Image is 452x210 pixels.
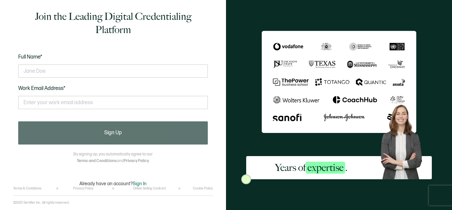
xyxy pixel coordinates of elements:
[275,161,347,174] h2: Years of .
[241,174,251,184] img: Sertifier Signup
[133,181,147,187] span: Sign In
[18,96,208,109] input: Enter your work email address
[18,121,208,145] button: Sign Up
[262,31,416,133] img: Sertifier Signup - Years of <span class="strong-h">expertise</span>.
[18,85,66,92] span: Work Email Address*
[73,187,93,190] a: Privacy Policy
[104,130,122,136] span: Sign Up
[306,162,345,174] span: expertise
[193,187,213,190] a: Cookie Policy
[13,187,41,190] a: Terms & Conditions
[18,54,42,60] span: Full Name*
[133,187,166,190] a: Online Selling Contract
[18,10,208,36] h1: Join the Leading Digital Credentialing Platform
[376,101,432,179] img: Sertifier Signup - Years of <span class="strong-h">expertise</span>. Hero
[73,151,153,164] p: By signing up, you automatically agree to our and .
[18,64,208,78] input: Jane Doe
[124,158,149,163] a: Privacy Policy
[79,181,147,187] p: Already have an account?
[13,201,69,205] p: ©2025 Sertifier Inc.. All rights reserved.
[77,158,117,163] a: Terms and Conditions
